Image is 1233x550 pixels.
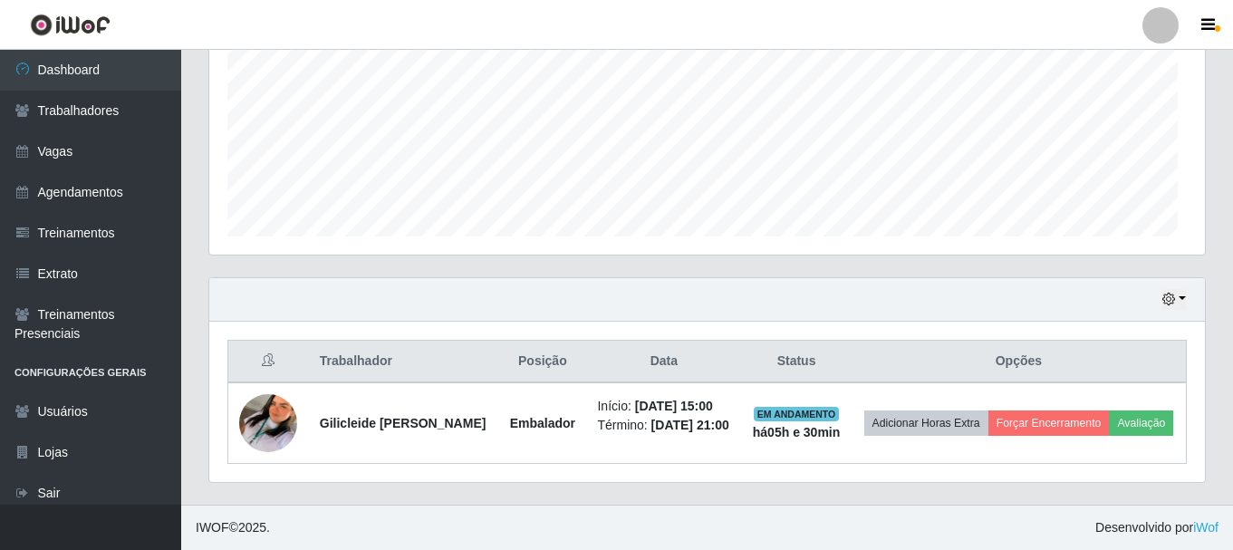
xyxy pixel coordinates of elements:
[1193,520,1219,535] a: iWof
[586,341,741,383] th: Data
[741,341,852,383] th: Status
[753,425,841,439] strong: há 05 h e 30 min
[597,397,730,416] li: Início:
[30,14,111,36] img: CoreUI Logo
[597,416,730,435] li: Término:
[196,520,229,535] span: IWOF
[239,371,297,475] img: 1757527845912.jpeg
[754,407,840,421] span: EM ANDAMENTO
[852,341,1187,383] th: Opções
[309,341,498,383] th: Trabalhador
[864,410,988,436] button: Adicionar Horas Extra
[635,399,713,413] time: [DATE] 15:00
[498,341,586,383] th: Posição
[196,518,270,537] span: © 2025 .
[1095,518,1219,537] span: Desenvolvido por
[510,416,575,430] strong: Embalador
[988,410,1110,436] button: Forçar Encerramento
[320,416,486,430] strong: Gilicleide [PERSON_NAME]
[1109,410,1173,436] button: Avaliação
[651,418,729,432] time: [DATE] 21:00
